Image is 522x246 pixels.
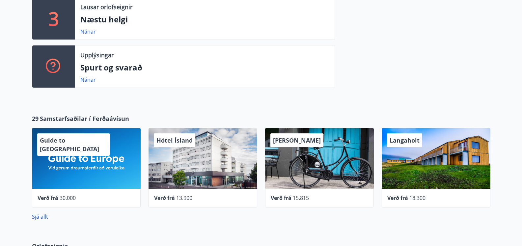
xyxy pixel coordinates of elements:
[176,194,192,202] span: 13.900
[80,51,114,59] p: Upplýsingar
[273,136,321,144] span: [PERSON_NAME]
[32,213,48,220] a: Sjá allt
[40,114,129,123] span: Samstarfsaðilar í Ferðaávísun
[60,194,76,202] span: 30.000
[154,194,175,202] span: Verð frá
[390,136,420,144] span: Langaholt
[409,194,426,202] span: 18.300
[156,136,193,144] span: Hótel Ísland
[48,6,59,31] p: 3
[40,136,99,153] span: Guide to [GEOGRAPHIC_DATA]
[80,14,329,25] p: Næstu helgi
[387,194,408,202] span: Verð frá
[38,194,58,202] span: Verð frá
[271,194,291,202] span: Verð frá
[32,114,39,123] span: 29
[80,28,96,35] a: Nánar
[80,62,329,73] p: Spurt og svarað
[293,194,309,202] span: 15.815
[80,3,132,11] p: Lausar orlofseignir
[80,76,96,83] a: Nánar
